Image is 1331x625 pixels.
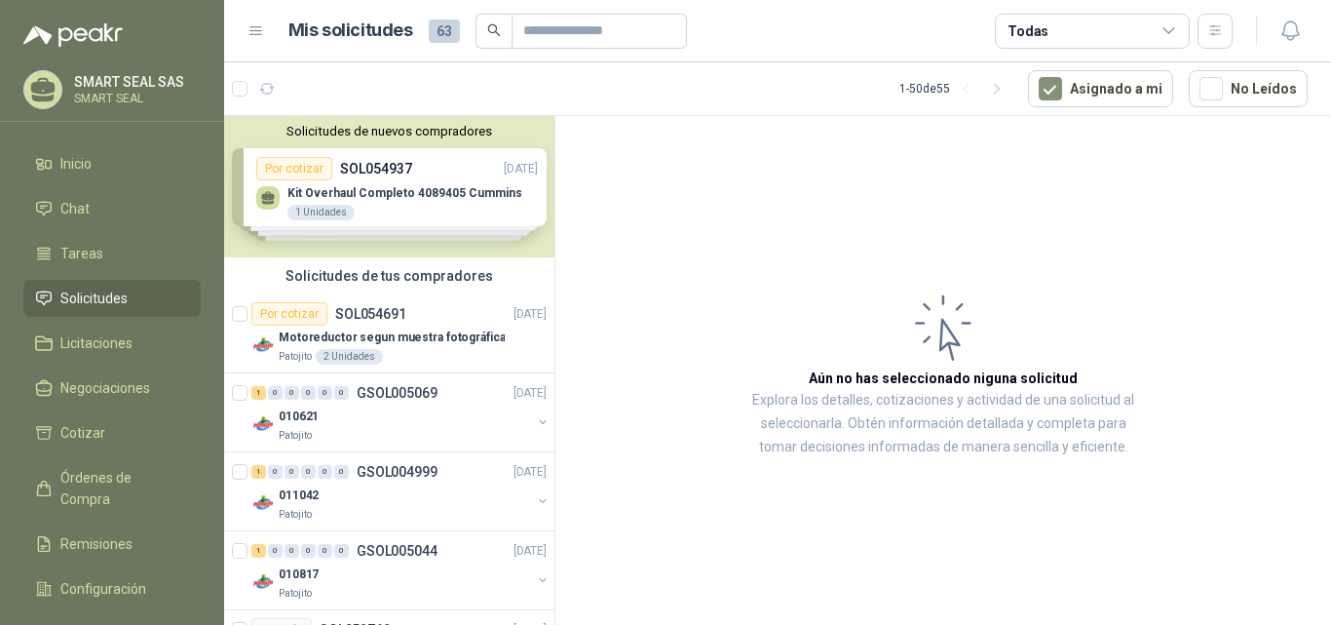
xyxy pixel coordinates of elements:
div: 0 [318,465,332,479]
span: Negociaciones [60,377,150,399]
a: 1 0 0 0 0 0 GSOL005069[DATE] Company Logo010621Patojito [251,381,551,444]
div: 0 [268,386,283,400]
span: Órdenes de Compra [60,467,182,510]
a: 1 0 0 0 0 0 GSOL004999[DATE] Company Logo011042Patojito [251,460,551,523]
div: 0 [301,465,316,479]
div: 0 [334,386,349,400]
div: 0 [301,544,316,558]
span: Tareas [60,243,103,264]
div: Por cotizar [251,302,327,326]
span: Licitaciones [60,332,133,354]
span: search [487,23,501,37]
div: 0 [285,465,299,479]
p: Patojito [279,349,312,365]
div: Solicitudes de tus compradores [224,257,554,294]
img: Company Logo [251,570,275,594]
div: 0 [268,544,283,558]
p: Motoreductor segun muestra fotográfica [279,329,505,347]
span: Inicio [60,153,92,175]
p: [DATE] [513,305,547,324]
a: Licitaciones [23,325,201,362]
p: Patojito [279,507,312,523]
span: Chat [60,198,90,219]
a: Remisiones [23,526,201,563]
a: Negociaciones [23,370,201,407]
a: Por cotizarSOL054691[DATE] Company LogoMotoreductor segun muestra fotográficaPatojito2 Unidades [224,294,554,373]
p: GSOL004999 [357,465,437,479]
a: Inicio [23,145,201,182]
p: Explora los detalles, cotizaciones y actividad de una solicitud al seleccionarla. Obtén informaci... [750,389,1136,459]
p: GSOL005044 [357,544,437,558]
p: SMART SEAL SAS [74,75,196,89]
span: Solicitudes [60,288,128,309]
p: SMART SEAL [74,93,196,104]
p: 011042 [279,487,319,505]
span: Remisiones [60,533,133,555]
button: Solicitudes de nuevos compradores [232,124,547,138]
a: Solicitudes [23,280,201,317]
a: Configuración [23,570,201,607]
div: 1 [251,386,266,400]
a: Chat [23,190,201,227]
a: 1 0 0 0 0 0 GSOL005044[DATE] Company Logo010817Patojito [251,539,551,602]
div: 0 [301,386,316,400]
div: 0 [285,544,299,558]
div: 2 Unidades [316,349,383,365]
p: Patojito [279,586,312,602]
div: 0 [318,386,332,400]
p: SOL054691 [335,307,406,321]
div: 0 [334,544,349,558]
p: [DATE] [513,384,547,403]
p: 010817 [279,566,319,584]
p: GSOL005069 [357,386,437,400]
p: [DATE] [513,542,547,561]
div: 1 [251,544,266,558]
div: 1 - 50 de 55 [899,73,1012,104]
div: 1 [251,465,266,479]
div: 0 [334,465,349,479]
a: Cotizar [23,414,201,451]
img: Company Logo [251,491,275,515]
h1: Mis solicitudes [288,17,413,45]
div: 0 [268,465,283,479]
button: Asignado a mi [1028,70,1173,107]
p: [DATE] [513,463,547,482]
div: Solicitudes de nuevos compradoresPor cotizarSOL054937[DATE] Kit Overhaul Completo 4089405 Cummins... [224,116,554,257]
img: Company Logo [251,333,275,357]
div: 0 [285,386,299,400]
a: Tareas [23,235,201,272]
h3: Aún no has seleccionado niguna solicitud [809,368,1078,389]
p: 010621 [279,408,319,426]
span: Cotizar [60,422,105,444]
div: 0 [318,544,332,558]
img: Company Logo [251,412,275,436]
span: 63 [429,20,460,43]
button: No Leídos [1189,70,1308,107]
a: Órdenes de Compra [23,459,201,518]
p: Patojito [279,428,312,444]
div: Todas [1008,20,1048,42]
img: Logo peakr [23,23,123,47]
span: Configuración [60,578,146,600]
